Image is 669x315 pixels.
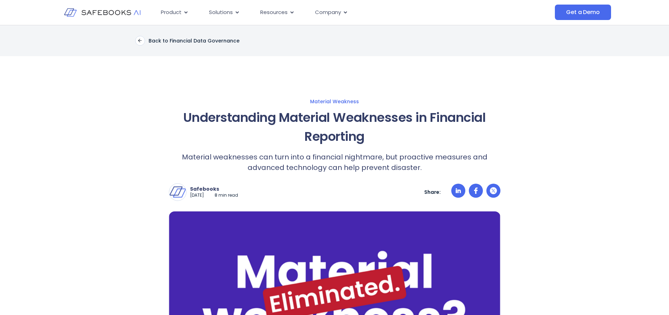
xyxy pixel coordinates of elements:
[215,192,238,198] p: 8 min read
[169,108,500,146] h1: Understanding Material Weaknesses in Financial Reporting
[169,152,500,173] p: Material weaknesses can turn into a financial nightmare, but proactive measures and advanced tech...
[555,5,611,20] a: Get a Demo
[161,8,182,17] span: Product
[424,189,441,195] p: Share:
[100,98,569,105] a: Material Weakness
[209,8,233,17] span: Solutions
[155,6,485,19] nav: Menu
[190,192,204,198] p: [DATE]
[315,8,341,17] span: Company
[260,8,288,17] span: Resources
[135,36,240,46] a: Back to Financial Data Governance
[149,38,240,44] p: Back to Financial Data Governance
[155,6,485,19] div: Menu Toggle
[190,186,238,192] p: Safebooks
[566,9,599,16] span: Get a Demo
[169,184,186,201] img: Safebooks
